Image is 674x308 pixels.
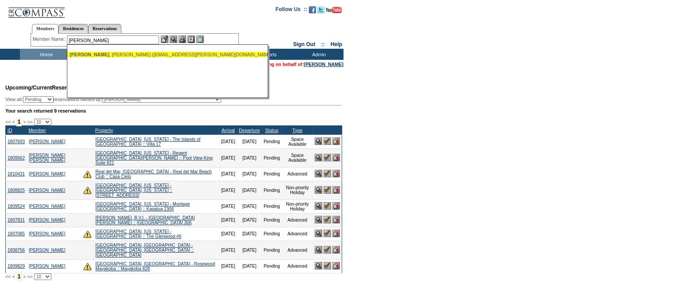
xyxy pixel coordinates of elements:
[83,186,91,194] img: There are insufficient days and/or tokens to cover this reservation
[83,230,91,238] img: There are insufficient days and/or tokens to cover this reservation
[323,170,331,177] img: Confirm Reservation
[20,49,71,60] td: Home
[8,264,25,269] a: 1809829
[292,49,343,60] td: Admin
[323,137,331,145] img: Confirm Reservation
[219,167,237,181] td: [DATE]
[5,274,11,279] span: <<
[282,259,313,273] td: Advanced
[12,274,15,279] span: <
[293,41,315,47] a: Sign Out
[8,248,25,253] a: 1808756
[28,128,46,133] a: Member
[317,6,324,13] img: Follow us on Twitter
[261,241,282,259] td: Pending
[261,135,282,148] td: Pending
[8,139,25,144] a: 1807693
[5,96,225,103] div: View all: reservations owned by:
[261,199,282,213] td: Pending
[292,128,302,133] a: Type
[282,241,313,259] td: Advanced
[29,248,65,253] a: [PERSON_NAME]
[23,274,26,279] span: >
[309,6,316,13] img: Become our fan on Facebook
[261,148,282,167] td: Pending
[332,246,340,253] img: Cancel Reservation
[237,181,261,199] td: [DATE]
[29,172,65,176] a: [PERSON_NAME]
[219,213,237,227] td: [DATE]
[70,52,265,57] div: , [PERSON_NAME] ([EMAIL_ADDRESS][PERSON_NAME][DOMAIN_NAME])
[282,181,313,199] td: Non-priority Holiday
[237,241,261,259] td: [DATE]
[332,186,340,194] img: Cancel Reservation
[161,35,168,43] img: b_edit.gif
[265,128,278,133] a: Status
[309,9,316,14] a: Become our fan on Facebook
[8,128,12,133] a: ID
[219,148,237,167] td: [DATE]
[282,167,313,181] td: Advanced
[29,264,65,269] a: [PERSON_NAME]
[276,5,307,16] td: Follow Us ::
[23,119,26,125] span: >
[315,230,322,237] img: View Reservation
[219,259,237,273] td: [DATE]
[323,216,331,223] img: Confirm Reservation
[315,137,322,145] img: View Reservation
[315,170,322,177] img: View Reservation
[261,181,282,199] td: Pending
[323,154,331,161] img: Confirm Reservation
[33,35,67,43] div: Member Name:
[323,230,331,237] img: Confirm Reservation
[315,216,322,223] img: View Reservation
[261,213,282,227] td: Pending
[29,204,65,209] a: [PERSON_NAME]
[83,262,91,270] img: There are insufficient days and/or tokens to cover this reservation
[332,154,340,161] img: Cancel Reservation
[332,137,340,145] img: Cancel Reservation
[95,183,172,198] a: [GEOGRAPHIC_DATA], [US_STATE] - [GEOGRAPHIC_DATA], [US_STATE] :: [STREET_ADDRESS]
[326,7,342,13] img: Subscribe to our YouTube Channel
[315,154,322,161] img: View Reservation
[261,227,282,241] td: Pending
[315,186,322,194] img: View Reservation
[315,246,322,253] img: View Reservation
[332,170,340,177] img: Cancel Reservation
[58,24,88,33] a: Residences
[237,135,261,148] td: [DATE]
[332,202,340,210] img: Cancel Reservation
[323,262,331,269] img: Confirm Reservation
[83,170,91,178] img: There are insufficient days and/or tokens to cover this reservation
[237,213,261,227] td: [DATE]
[170,35,177,43] img: View
[88,24,121,33] a: Reservations
[282,135,313,148] td: Space Available
[242,62,343,67] span: You are acting on behalf of:
[8,156,25,160] a: 1809562
[12,119,15,125] span: <
[5,108,342,113] div: Your search returned 9 reservations
[16,272,22,281] span: 1
[239,128,260,133] a: Departure
[95,151,213,165] a: [GEOGRAPHIC_DATA], [US_STATE] - Regent [GEOGRAPHIC_DATA][PERSON_NAME] :: Pool View King Suite 821
[332,262,340,269] img: Cancel Reservation
[237,199,261,213] td: [DATE]
[95,229,181,239] a: [GEOGRAPHIC_DATA], [US_STATE] - [GEOGRAPHIC_DATA] :: The Glenwood #6
[29,153,65,163] a: [PERSON_NAME] [PERSON_NAME]
[237,148,261,167] td: [DATE]
[326,9,342,14] a: Subscribe to our YouTube Channel
[95,137,200,147] a: [GEOGRAPHIC_DATA], [US_STATE] - The Islands of [GEOGRAPHIC_DATA] :: Villa 17
[95,128,113,133] a: Property
[29,188,65,193] a: [PERSON_NAME]
[261,167,282,181] td: Pending
[95,215,195,225] a: [PERSON_NAME], B.V.I. - [GEOGRAPHIC_DATA][PERSON_NAME] :: [GEOGRAPHIC_DATA] 306
[219,199,237,213] td: [DATE]
[16,117,22,126] span: 1
[304,62,343,67] a: [PERSON_NAME]
[8,204,25,209] a: 1809524
[219,135,237,148] td: [DATE]
[95,261,215,271] a: [GEOGRAPHIC_DATA], [GEOGRAPHIC_DATA] - Rosewood Mayakoba :: Mayakoba 828
[323,186,331,194] img: Confirm Reservation
[219,181,237,199] td: [DATE]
